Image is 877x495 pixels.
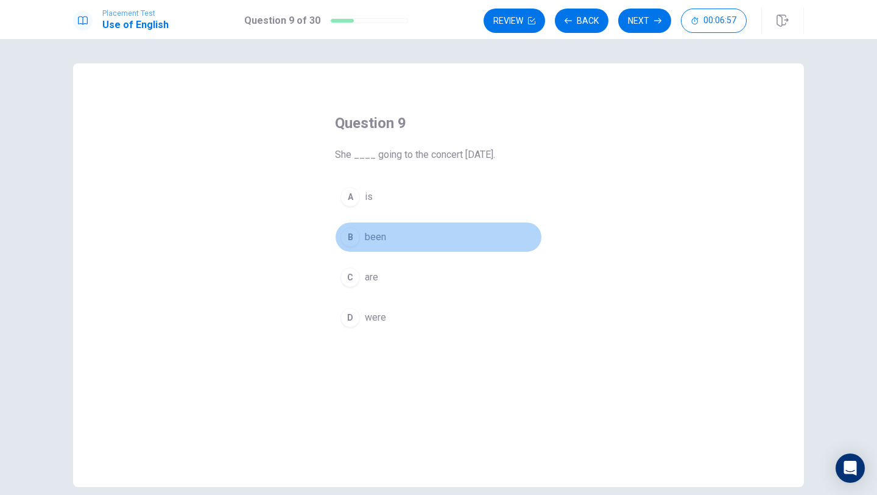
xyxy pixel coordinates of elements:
h1: Question 9 of 30 [244,13,320,28]
button: 00:06:57 [681,9,747,33]
button: Care [335,262,542,293]
span: are [365,270,378,285]
span: been [365,230,386,244]
button: Dwere [335,302,542,333]
h4: Question 9 [335,113,542,133]
button: Back [555,9,608,33]
div: B [340,227,360,247]
button: Next [618,9,671,33]
button: Ais [335,182,542,212]
span: She ____ going to the concert [DATE]. [335,148,542,162]
h1: Use of English [102,18,169,32]
span: were [365,310,386,325]
div: Open Intercom Messenger [836,454,865,483]
span: is [365,190,373,204]
div: A [340,187,360,207]
div: C [340,268,360,287]
span: Placement Test [102,9,169,18]
button: Review [484,9,545,33]
span: 00:06:57 [703,16,736,26]
div: D [340,308,360,327]
button: Bbeen [335,222,542,252]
